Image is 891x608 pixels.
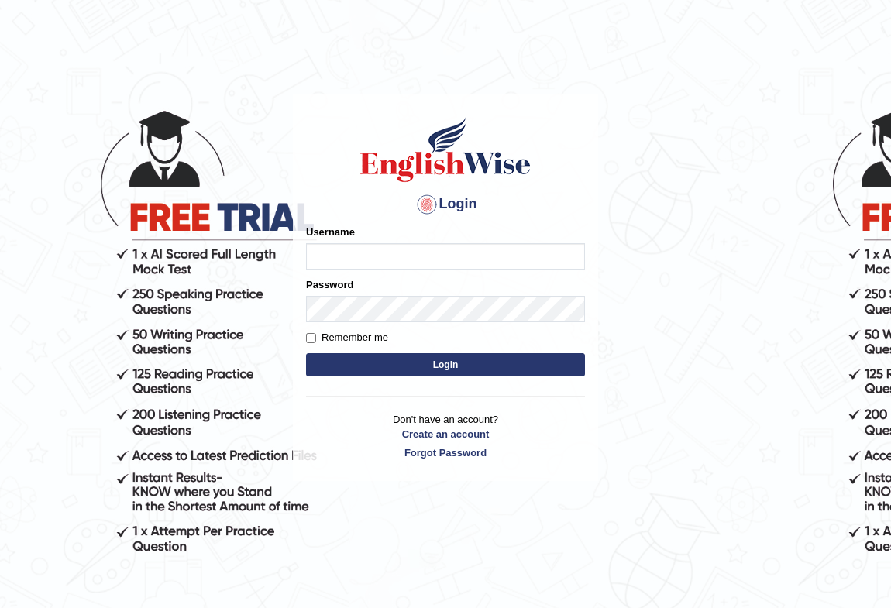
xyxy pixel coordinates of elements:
[306,353,585,376] button: Login
[306,225,355,239] label: Username
[306,192,585,217] h4: Login
[306,445,585,460] a: Forgot Password
[306,427,585,441] a: Create an account
[306,277,353,292] label: Password
[306,330,388,345] label: Remember me
[306,412,585,460] p: Don't have an account?
[306,333,316,343] input: Remember me
[357,115,534,184] img: Logo of English Wise sign in for intelligent practice with AI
